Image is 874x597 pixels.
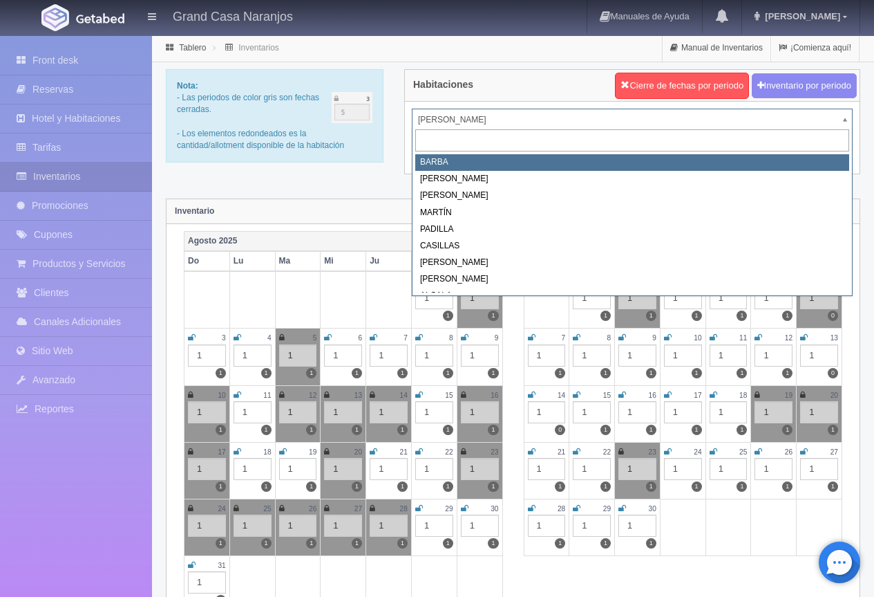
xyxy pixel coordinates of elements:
[415,238,849,255] div: CASILLAS
[415,288,849,304] div: ALCALA
[415,221,849,238] div: PADILLA
[415,187,849,204] div: [PERSON_NAME]
[415,255,849,271] div: [PERSON_NAME]
[415,271,849,288] div: [PERSON_NAME]
[415,171,849,187] div: [PERSON_NAME]
[415,154,849,171] div: BARBA
[415,205,849,221] div: MARTÍN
